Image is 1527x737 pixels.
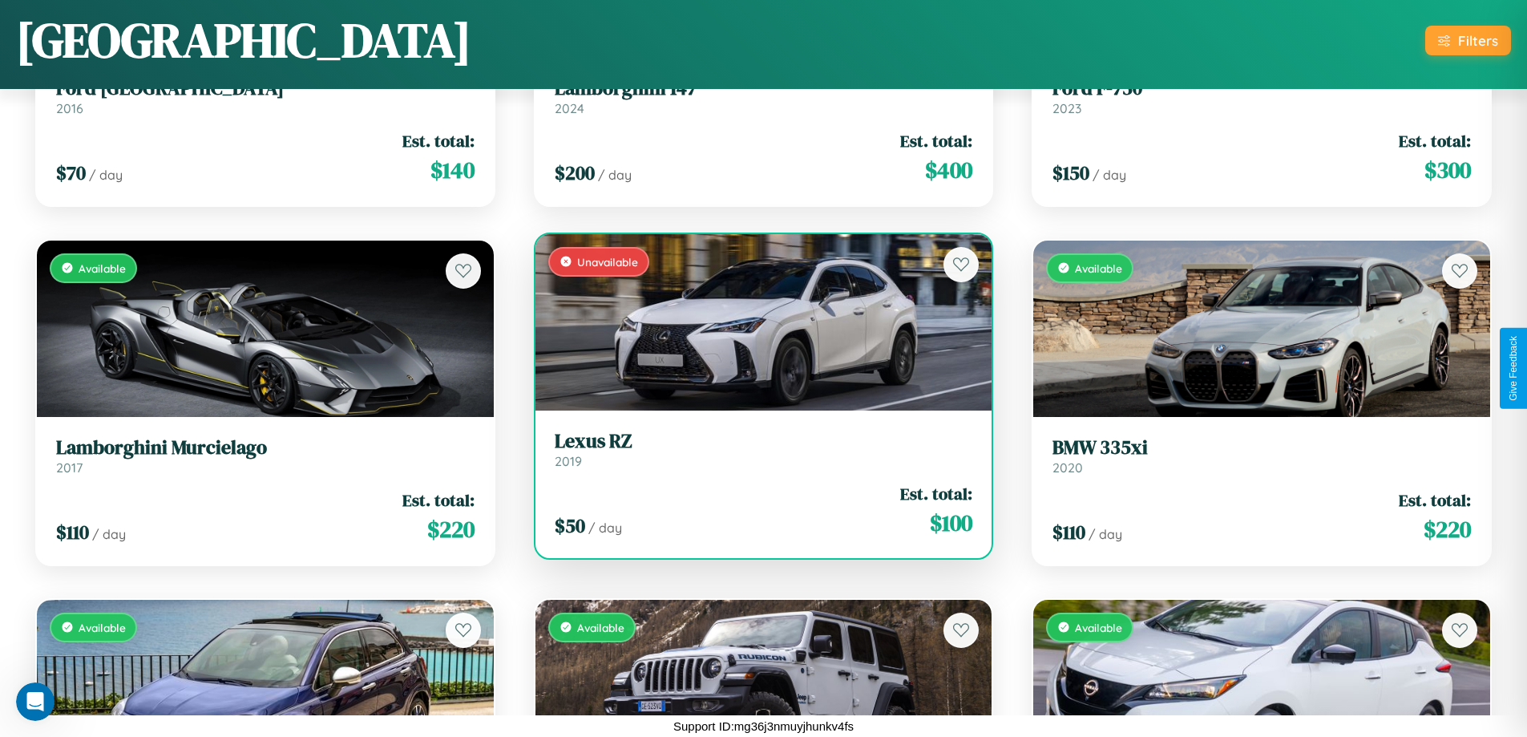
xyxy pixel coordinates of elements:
[427,513,475,545] span: $ 220
[1458,32,1498,49] div: Filters
[1089,526,1122,542] span: / day
[92,526,126,542] span: / day
[1425,26,1511,55] button: Filters
[577,255,638,269] span: Unavailable
[900,129,972,152] span: Est. total:
[673,715,854,737] p: Support ID: mg36j3nmuyjhunkv4fs
[1424,513,1471,545] span: $ 220
[1052,436,1471,476] a: BMW 335xi2020
[925,154,972,186] span: $ 400
[900,482,972,505] span: Est. total:
[555,430,973,453] h3: Lexus RZ
[1075,261,1122,275] span: Available
[555,453,582,469] span: 2019
[56,77,475,116] a: Ford [GEOGRAPHIC_DATA]2016
[56,519,89,545] span: $ 110
[555,77,973,116] a: Lamborghini 1472024
[430,154,475,186] span: $ 140
[56,460,83,476] span: 2017
[555,100,584,116] span: 2024
[1052,77,1471,116] a: Ford F-7502023
[555,77,973,100] h3: Lamborghini 147
[89,167,123,183] span: / day
[1508,336,1519,401] div: Give Feedback
[1052,77,1471,100] h3: Ford F-750
[1075,621,1122,634] span: Available
[1052,460,1083,476] span: 2020
[1052,436,1471,460] h3: BMW 335xi
[79,261,126,275] span: Available
[1399,488,1471,512] span: Est. total:
[1052,100,1081,116] span: 2023
[56,436,475,476] a: Lamborghini Murcielago2017
[1424,154,1471,186] span: $ 300
[402,129,475,152] span: Est. total:
[56,436,475,460] h3: Lamborghini Murcielago
[1052,160,1089,186] span: $ 150
[79,621,126,634] span: Available
[1052,519,1085,545] span: $ 110
[555,430,973,469] a: Lexus RZ2019
[56,100,83,116] span: 2016
[1399,129,1471,152] span: Est. total:
[1093,167,1126,183] span: / day
[577,621,624,634] span: Available
[402,488,475,512] span: Est. total:
[555,160,595,186] span: $ 200
[16,7,471,73] h1: [GEOGRAPHIC_DATA]
[16,682,55,721] iframe: Intercom live chat
[588,520,622,536] span: / day
[555,512,585,539] span: $ 50
[930,507,972,539] span: $ 100
[598,167,632,183] span: / day
[56,77,475,100] h3: Ford [GEOGRAPHIC_DATA]
[56,160,86,186] span: $ 70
